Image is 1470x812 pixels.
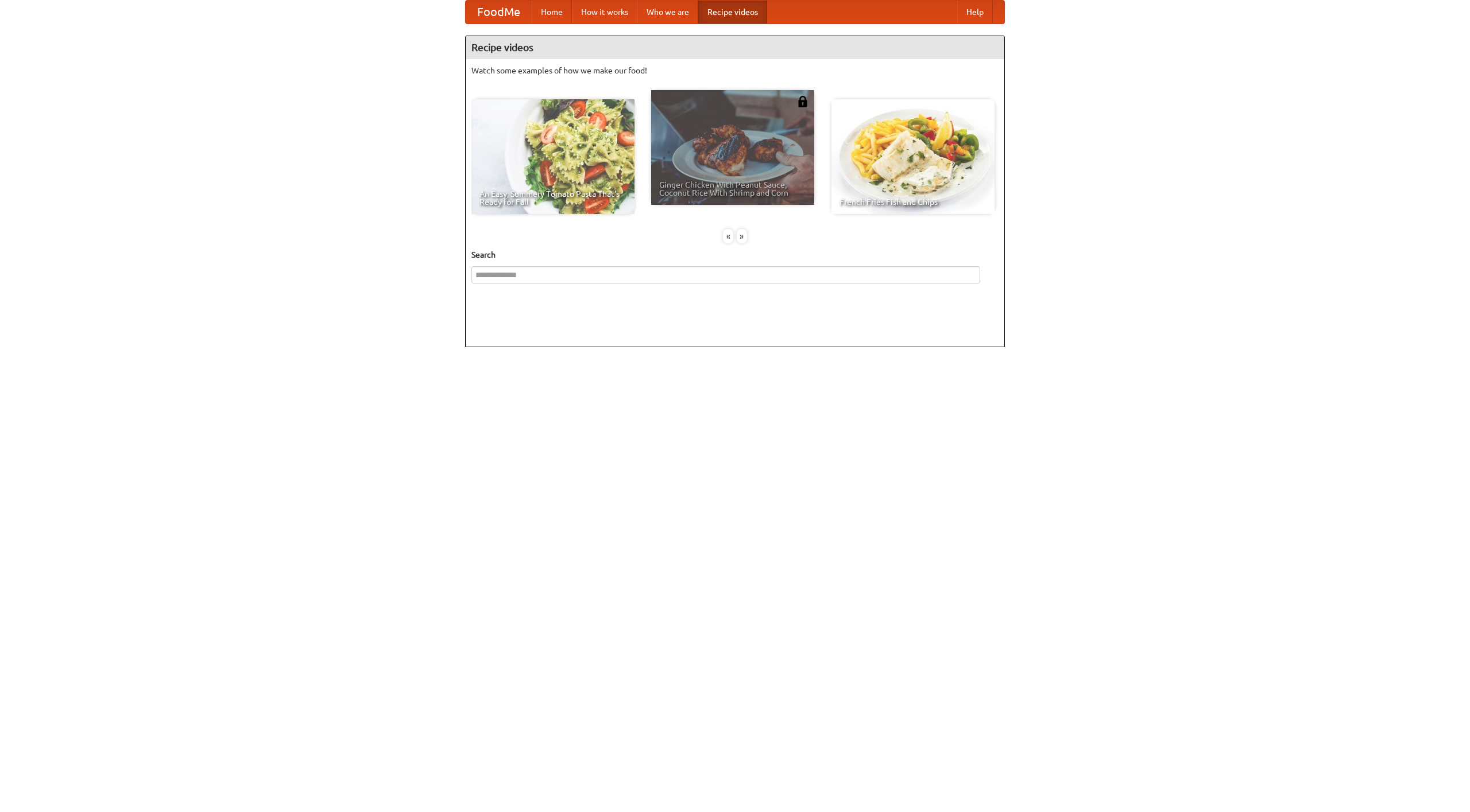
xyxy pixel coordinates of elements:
[737,229,747,243] div: »
[572,1,637,24] a: How it works
[532,1,572,24] a: Home
[471,99,635,214] a: An Easy, Summery Tomato Pasta That's Ready for Fall
[637,1,698,24] a: Who we are
[466,1,532,24] a: FoodMe
[797,96,808,107] img: 483408.png
[831,99,995,214] a: French Fries Fish and Chips
[840,198,987,206] span: French Fries Fish and Chips
[698,1,767,24] a: Recipe videos
[466,36,1004,59] h4: Recipe videos
[479,190,626,206] span: An Easy, Summery Tomato Pasta That's Ready for Fall
[471,65,999,76] p: Watch some examples of how we make our food!
[471,249,999,261] h5: Search
[957,1,993,24] a: Help
[723,229,733,243] div: «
